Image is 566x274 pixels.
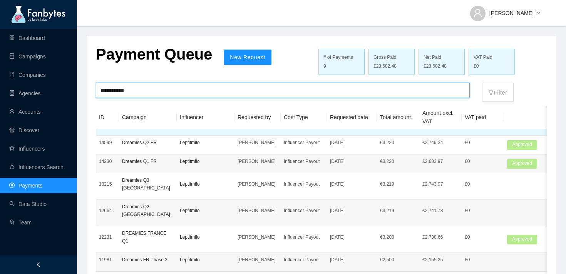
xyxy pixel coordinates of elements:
p: Filter [488,85,507,97]
p: [PERSON_NAME] [238,158,278,165]
button: filterFilter [482,83,513,102]
p: Leptitmilo [180,180,231,188]
p: Influencer Payout [284,207,324,214]
p: 13215 [99,180,116,188]
p: £2,743.97 [422,180,459,188]
a: radar-chartDiscover [9,127,39,133]
span: New Request [230,54,265,60]
th: Campaign [119,106,177,129]
p: [PERSON_NAME] [238,180,278,188]
p: [DATE] [330,139,374,146]
a: userAccounts [9,109,41,115]
p: Dreamies Q2 FR [122,139,174,146]
p: Influencer Payout [284,256,324,264]
span: £23,682.48 [424,63,447,70]
span: down [537,11,541,16]
p: 14599 [99,139,116,146]
span: 9 [323,63,326,69]
th: Cost Type [281,106,327,129]
p: £0 [465,158,501,165]
p: £0 [465,233,501,241]
a: pay-circlePayments [9,183,42,189]
p: Dreamies Q2 [GEOGRAPHIC_DATA] [122,203,174,218]
p: Leptitmilo [180,207,231,214]
p: £2,749.24 [422,139,459,146]
p: [DATE] [330,233,374,241]
p: £2,738.66 [422,233,459,241]
p: Leptitmilo [180,158,231,165]
th: Total amount [377,106,419,129]
p: £2,683.97 [422,158,459,165]
span: Approved [507,159,537,169]
p: Influencer Payout [284,139,324,146]
a: starInfluencers Search [9,164,64,170]
p: [PERSON_NAME] [238,233,278,241]
th: VAT paid [462,106,504,129]
p: Leptitmilo [180,233,231,241]
p: 14230 [99,158,116,165]
th: Influencer [177,106,234,129]
p: Dreamies Q1 FR [122,158,174,165]
p: £0 [465,207,501,214]
span: £23,682.48 [373,63,397,70]
p: [PERSON_NAME] [238,207,278,214]
p: £0 [465,180,501,188]
div: Net Paid [424,54,460,61]
p: € 3,219 [380,207,416,214]
p: € 3,220 [380,139,416,146]
p: [DATE] [330,207,374,214]
th: ID [96,106,119,129]
span: user [473,8,482,18]
a: usergroup-addTeam [9,219,32,226]
span: Approved [507,140,537,150]
div: # of Payments [323,54,360,61]
div: VAT Paid [474,54,510,61]
a: searchData Studio [9,201,47,207]
p: £2,155.25 [422,256,459,264]
p: DREAMIES FRANCE Q1 [122,229,174,245]
button: New Request [224,50,271,65]
p: Leptitmilo [180,256,231,264]
a: appstoreDashboard [9,35,45,41]
p: [PERSON_NAME] [238,256,278,264]
p: Dreamies Q3 [GEOGRAPHIC_DATA] [122,176,174,192]
a: starInfluencers [9,146,45,152]
p: [DATE] [330,158,374,165]
th: Requested by [234,106,281,129]
p: € 2,500 [380,256,416,264]
p: Influencer Payout [284,158,324,165]
p: Dreamies FR Phase 2 [122,256,174,264]
span: filter [488,90,494,95]
div: Gross Paid [373,54,410,61]
p: € 3,220 [380,158,416,165]
p: 12231 [99,233,116,241]
span: [PERSON_NAME] [489,9,534,17]
p: £0 [465,256,501,264]
a: databaseCampaigns [9,53,46,60]
p: [DATE] [330,256,374,264]
p: Influencer Payout [284,180,324,188]
span: £0 [474,63,479,70]
span: Approved [507,235,537,244]
span: left [36,262,41,267]
p: Influencer Payout [284,233,324,241]
p: 11981 [99,256,116,264]
p: Payment Queue [96,45,212,63]
p: 12664 [99,207,116,214]
a: bookCompanies [9,72,46,78]
a: containerAgencies [9,90,41,96]
p: £2,741.78 [422,207,459,214]
p: Leptitmilo [180,139,231,146]
p: [PERSON_NAME] [238,139,278,146]
p: £0 [465,139,501,146]
th: Requested date [327,106,377,129]
button: [PERSON_NAME]down [464,4,547,16]
p: [DATE] [330,180,374,188]
th: Amount excl. VAT [419,106,462,129]
p: € 3,200 [380,233,416,241]
p: € 3,219 [380,180,416,188]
